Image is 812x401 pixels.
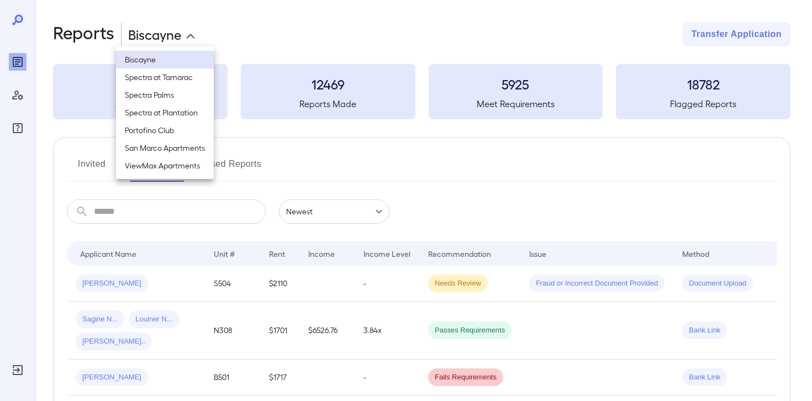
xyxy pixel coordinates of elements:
[116,68,214,86] li: Spectra at Tamarac
[116,139,214,157] li: San Marco Apartments
[116,104,214,122] li: Spectra at Plantation
[116,122,214,139] li: Portofino Club
[116,51,214,68] li: Biscayne
[116,157,214,175] li: ViewMax Apartments
[116,86,214,104] li: Spectra Palms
